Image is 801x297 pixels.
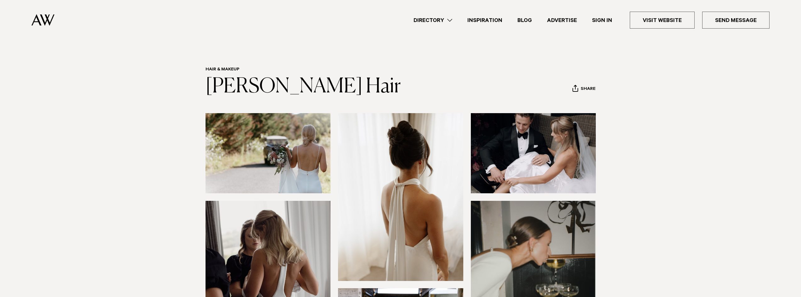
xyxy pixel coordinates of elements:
[460,16,510,25] a: Inspiration
[630,12,695,29] a: Visit Website
[510,16,539,25] a: Blog
[572,85,596,94] button: Share
[206,67,240,72] a: Hair & Makeup
[206,77,401,97] a: [PERSON_NAME] Hair
[31,14,54,26] img: Auckland Weddings Logo
[539,16,584,25] a: Advertise
[702,12,770,29] a: Send Message
[406,16,460,25] a: Directory
[581,86,595,92] span: Share
[584,16,620,25] a: Sign In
